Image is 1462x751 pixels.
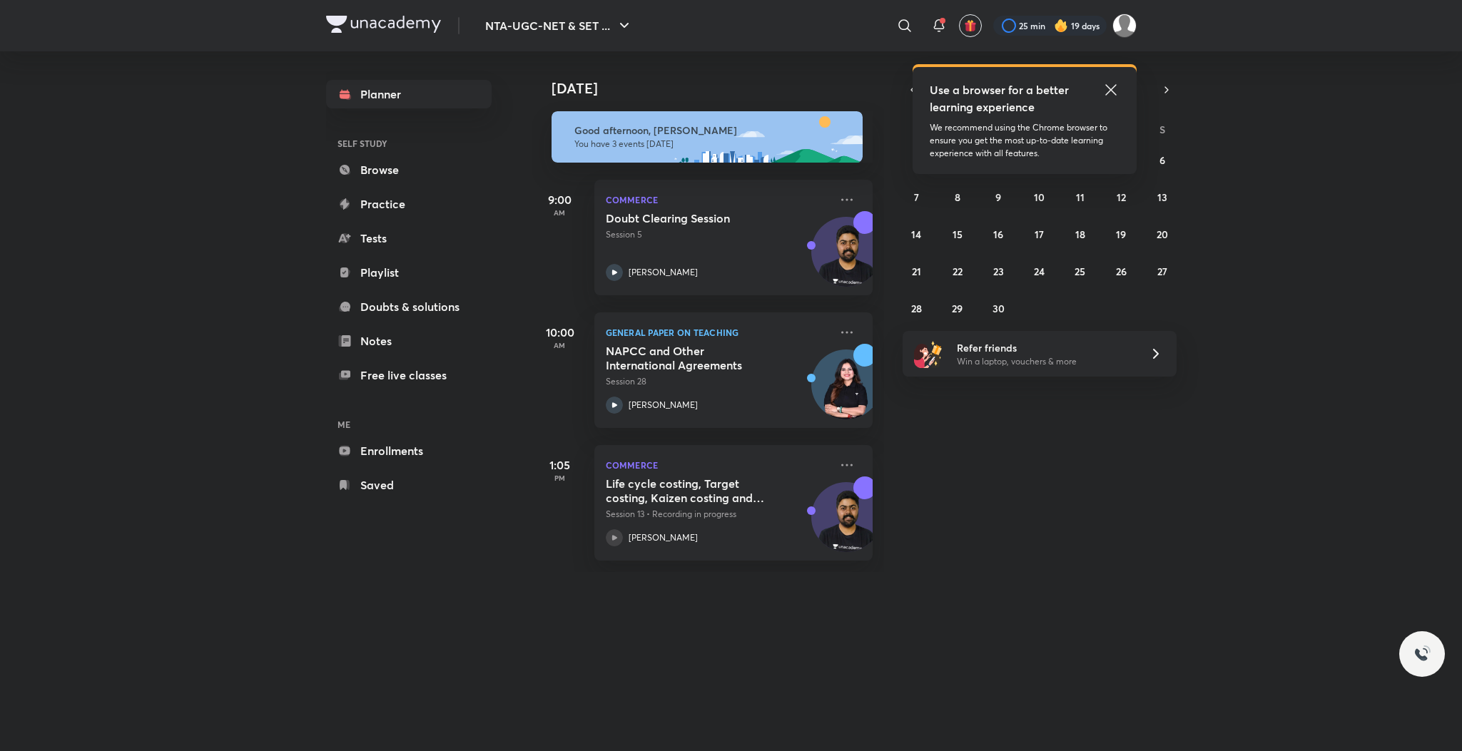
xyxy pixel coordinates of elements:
[987,223,1010,245] button: September 16, 2025
[606,324,830,341] p: General Paper on Teaching
[993,228,1003,241] abbr: September 16, 2025
[812,357,880,426] img: Avatar
[326,80,492,108] a: Planner
[629,399,698,412] p: [PERSON_NAME]
[1035,228,1044,241] abbr: September 17, 2025
[1112,14,1137,38] img: Sakshi Nath
[905,185,928,208] button: September 7, 2025
[532,208,589,217] p: AM
[1159,153,1165,167] abbr: September 6, 2025
[1076,190,1085,204] abbr: September 11, 2025
[953,228,963,241] abbr: September 15, 2025
[946,260,969,282] button: September 22, 2025
[532,324,589,341] h5: 10:00
[326,412,492,436] h6: ME
[957,340,1132,355] h6: Refer friends
[993,265,1004,278] abbr: September 23, 2025
[326,292,492,321] a: Doubts & solutions
[1075,265,1085,278] abbr: September 25, 2025
[532,474,589,482] p: PM
[326,258,492,287] a: Playlist
[930,81,1072,116] h5: Use a browser for a better learning experience
[606,344,783,372] h5: NAPCC and Other International Agreements
[629,531,698,544] p: [PERSON_NAME]
[1069,223,1092,245] button: September 18, 2025
[1027,223,1050,245] button: September 17, 2025
[1110,223,1132,245] button: September 19, 2025
[987,260,1010,282] button: September 23, 2025
[995,190,1001,204] abbr: September 9, 2025
[1027,260,1050,282] button: September 24, 2025
[987,297,1010,320] button: September 30, 2025
[574,138,850,150] p: You have 3 events [DATE]
[606,476,783,505] h5: Life cycle costing, Target costing, Kaizen costing and JIT
[1151,223,1174,245] button: September 20, 2025
[552,80,887,97] h4: [DATE]
[1157,228,1168,241] abbr: September 20, 2025
[606,211,783,225] h5: Doubt Clearing Session
[326,155,492,184] a: Browse
[912,265,921,278] abbr: September 21, 2025
[552,111,863,163] img: afternoon
[1116,265,1127,278] abbr: September 26, 2025
[532,456,589,474] h5: 1:05
[326,131,492,155] h6: SELF STUDY
[326,471,492,499] a: Saved
[993,302,1005,315] abbr: September 30, 2025
[987,185,1010,208] button: September 9, 2025
[326,224,492,252] a: Tests
[930,121,1120,160] p: We recommend using the Chrome browser to ensure you get the most up-to-date learning experience w...
[1159,123,1165,136] abbr: Saturday
[1151,148,1174,171] button: September 6, 2025
[1054,19,1068,33] img: streak
[905,260,928,282] button: September 21, 2025
[606,191,830,208] p: Commerce
[1069,260,1092,282] button: September 25, 2025
[326,190,492,218] a: Practice
[1157,265,1167,278] abbr: September 27, 2025
[1034,265,1045,278] abbr: September 24, 2025
[1110,185,1132,208] button: September 12, 2025
[326,16,441,33] img: Company Logo
[606,228,830,241] p: Session 5
[812,490,880,558] img: Avatar
[1117,190,1126,204] abbr: September 12, 2025
[957,355,1132,368] p: Win a laptop, vouchers & more
[326,361,492,389] a: Free live classes
[905,297,928,320] button: September 28, 2025
[606,375,830,388] p: Session 28
[574,124,850,137] h6: Good afternoon, [PERSON_NAME]
[953,265,963,278] abbr: September 22, 2025
[905,223,928,245] button: September 14, 2025
[1034,190,1045,204] abbr: September 10, 2025
[532,341,589,349] p: AM
[952,302,963,315] abbr: September 29, 2025
[326,16,441,36] a: Company Logo
[946,297,969,320] button: September 29, 2025
[1116,228,1126,241] abbr: September 19, 2025
[959,14,982,37] button: avatar
[1157,190,1167,204] abbr: September 13, 2025
[1110,260,1132,282] button: September 26, 2025
[629,266,698,279] p: [PERSON_NAME]
[1069,185,1092,208] button: September 11, 2025
[606,456,830,474] p: Commerce
[914,339,943,368] img: referral
[946,223,969,245] button: September 15, 2025
[914,190,919,204] abbr: September 7, 2025
[1413,645,1431,663] img: ttu
[326,436,492,465] a: Enrollments
[946,185,969,208] button: September 8, 2025
[477,11,641,40] button: NTA-UGC-NET & SET ...
[326,327,492,355] a: Notes
[964,19,977,32] img: avatar
[911,302,922,315] abbr: September 28, 2025
[606,508,830,521] p: Session 13 • Recording in progress
[911,228,921,241] abbr: September 14, 2025
[812,225,880,293] img: Avatar
[955,190,960,204] abbr: September 8, 2025
[1075,228,1085,241] abbr: September 18, 2025
[1151,260,1174,282] button: September 27, 2025
[1027,185,1050,208] button: September 10, 2025
[1151,185,1174,208] button: September 13, 2025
